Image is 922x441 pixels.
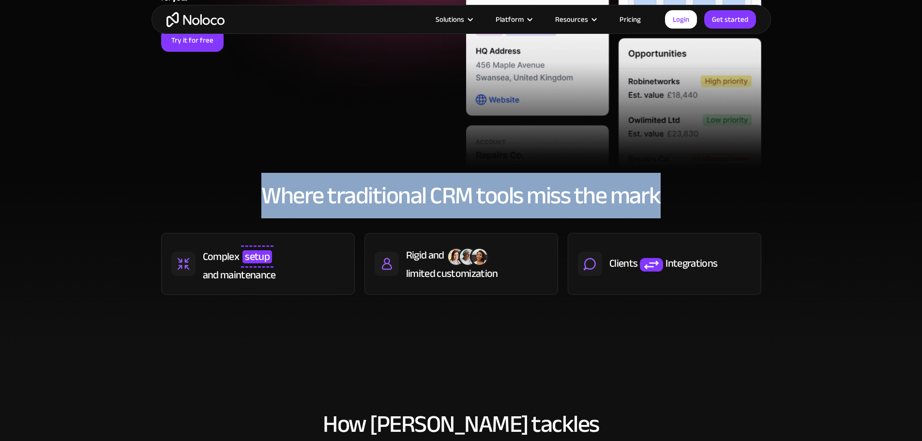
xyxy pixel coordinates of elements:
[242,250,272,263] span: setup
[704,10,756,29] a: Get started
[203,268,276,282] div: and maintenance
[665,256,717,271] div: Integrations
[555,13,588,26] div: Resources
[406,248,444,262] div: Rigid and
[406,266,498,281] div: limited customization
[423,13,484,26] div: Solutions
[161,29,224,52] a: Try it for free
[496,13,524,26] div: Platform
[484,13,543,26] div: Platform
[161,182,761,209] h2: Where traditional CRM tools miss the mark
[166,12,225,27] a: home
[543,13,607,26] div: Resources
[436,13,464,26] div: Solutions
[609,256,637,271] div: Clients
[203,249,239,264] div: Complex
[607,13,653,26] a: Pricing
[665,10,697,29] a: Login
